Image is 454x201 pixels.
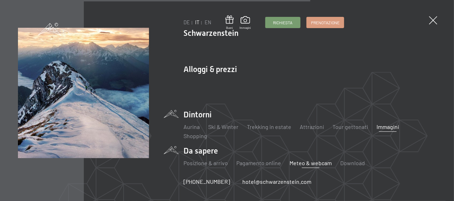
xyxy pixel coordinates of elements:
[195,19,199,25] a: IT
[242,178,311,186] a: hotel@schwarzenstein.com
[236,160,281,166] a: Pagamento online
[290,160,332,166] a: Meteo & webcam
[205,19,211,25] a: EN
[208,123,238,130] a: Ski & Winter
[184,123,200,130] a: Aurina
[273,20,292,26] span: Richiesta
[184,178,230,186] a: [PHONE_NUMBER]
[311,20,340,26] span: Prenotazione
[225,26,234,30] span: Buoni
[247,123,291,130] a: Trekking in estate
[240,16,251,30] a: Immagini
[184,19,190,25] a: DE
[184,178,230,185] span: [PHONE_NUMBER]
[240,26,251,30] span: Immagini
[377,123,399,130] a: Immagini
[340,160,365,166] a: Download
[266,17,300,28] a: Richiesta
[307,17,344,28] a: Prenotazione
[184,160,228,166] a: Posizione & arrivo
[225,15,234,30] a: Buoni
[184,132,207,139] a: Shopping
[332,123,368,130] a: Tour gettonati
[300,123,324,130] a: Attrazioni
